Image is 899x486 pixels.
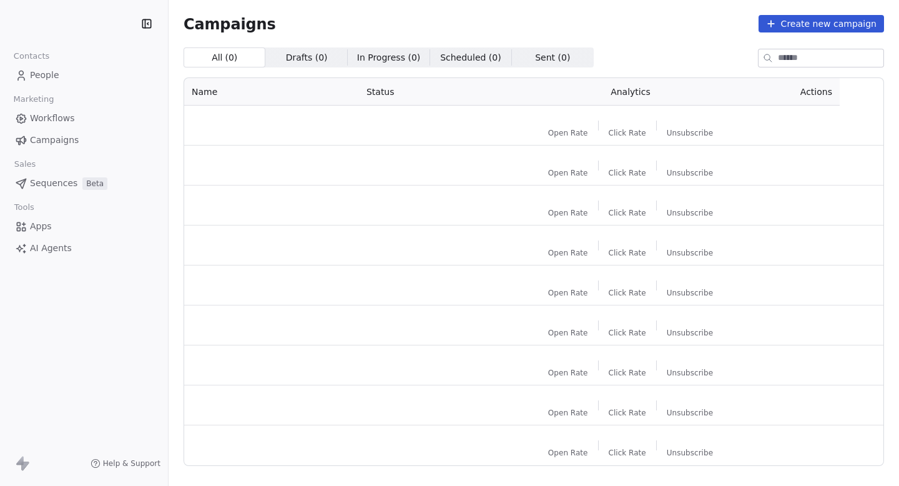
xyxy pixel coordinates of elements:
th: Name [184,78,359,106]
span: AI Agents [30,242,72,255]
span: Unsubscribe [667,288,713,298]
span: Unsubscribe [667,368,713,378]
span: Click Rate [609,208,646,218]
span: Campaigns [184,15,276,32]
span: Workflows [30,112,75,125]
span: Unsubscribe [667,208,713,218]
span: Click Rate [609,328,646,338]
span: Beta [82,177,107,190]
span: Unsubscribe [667,448,713,458]
a: Workflows [10,108,158,129]
span: Contacts [8,47,55,66]
span: Scheduled ( 0 ) [440,51,501,64]
span: Help & Support [103,459,160,469]
span: Click Rate [609,368,646,378]
span: Open Rate [548,408,588,418]
th: Analytics [518,78,743,106]
span: Open Rate [548,448,588,458]
button: Create new campaign [759,15,884,32]
th: Status [359,78,518,106]
span: Unsubscribe [667,328,713,338]
span: Click Rate [609,288,646,298]
span: Open Rate [548,328,588,338]
span: Click Rate [609,168,646,178]
span: Open Rate [548,248,588,258]
span: Open Rate [548,288,588,298]
span: Unsubscribe [667,248,713,258]
span: Unsubscribe [667,168,713,178]
span: Open Rate [548,368,588,378]
th: Actions [743,78,840,106]
a: Help & Support [91,459,160,469]
span: Sequences [30,177,77,190]
span: Sales [9,155,41,174]
span: Open Rate [548,208,588,218]
span: Click Rate [609,448,646,458]
span: Open Rate [548,128,588,138]
a: Campaigns [10,130,158,151]
span: Sent ( 0 ) [535,51,570,64]
span: People [30,69,59,82]
a: Apps [10,216,158,237]
a: SequencesBeta [10,173,158,194]
span: Click Rate [609,128,646,138]
span: Drafts ( 0 ) [286,51,328,64]
span: Unsubscribe [667,128,713,138]
a: People [10,65,158,86]
span: In Progress ( 0 ) [357,51,421,64]
span: Click Rate [609,248,646,258]
span: Campaigns [30,134,79,147]
span: Apps [30,220,52,233]
span: Tools [9,198,39,217]
a: AI Agents [10,238,158,259]
span: Open Rate [548,168,588,178]
span: Marketing [8,90,59,109]
span: Click Rate [609,408,646,418]
span: Unsubscribe [667,408,713,418]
